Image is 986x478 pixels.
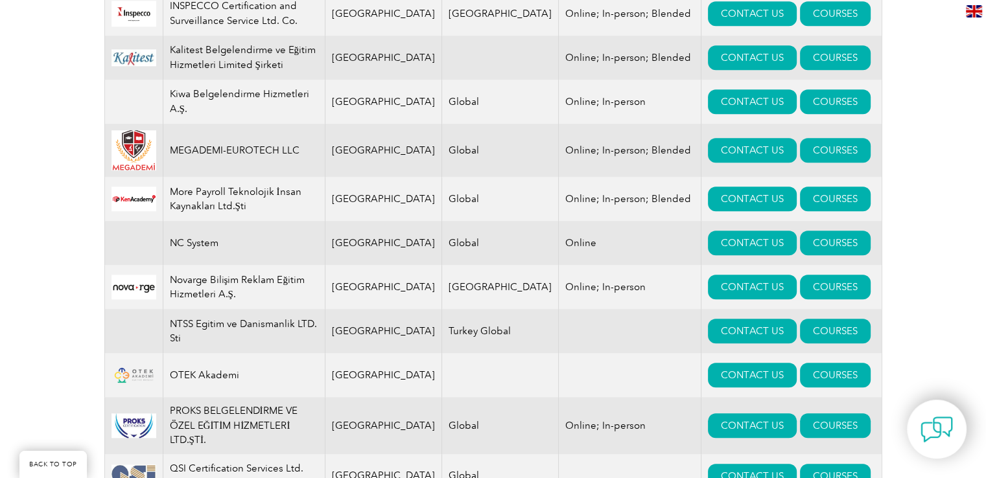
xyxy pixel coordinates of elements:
[442,177,559,221] td: Global
[800,231,871,255] a: COURSES
[112,49,156,66] img: ad0bd99a-310e-ef11-9f89-6045bde6fda5-logo.jpg
[163,309,325,353] td: NTSS Egitim ve Danismanlik LTD. Sti
[112,323,156,339] img: bab05414-4b4d-ea11-a812-000d3a79722d-logo.png
[163,397,325,454] td: PROKS BELGELENDİRME VE ÖZEL EĞİTİM HİZMETLERİ LTD.ŞTİ.
[442,265,559,309] td: [GEOGRAPHIC_DATA]
[163,80,325,124] td: Kiwa Belgelendirme Hizmetleri A.Ş.
[163,177,325,221] td: More Payroll Teknolojik İnsan Kaynakları Ltd.Şti
[112,187,156,211] img: e16a2823-4623-ef11-840a-00224897b20f-logo.png
[708,319,797,343] a: CONTACT US
[800,45,871,70] a: COURSES
[442,80,559,124] td: Global
[163,124,325,177] td: MEGADEMI-EUROTECH LLC
[559,265,701,309] td: Online; In-person
[163,36,325,80] td: Kalitest Belgelendirme ve Eğitim Hizmetleri Limited Şirketi
[559,124,701,177] td: Online; In-person; Blended
[800,275,871,299] a: COURSES
[559,177,701,221] td: Online; In-person; Blended
[112,275,156,299] img: 57350245-2fe8-ed11-8848-002248156329-logo.jpg
[325,309,442,353] td: [GEOGRAPHIC_DATA]
[163,265,325,309] td: Novarge Bilişim Reklam Eğitim Hizmetleri A.Ş.
[112,413,156,438] img: 7fe69a6b-c8e3-ea11-a813-000d3a79722d-logo.jpg
[19,451,87,478] a: BACK TO TOP
[708,413,797,438] a: CONTACT US
[325,36,442,80] td: [GEOGRAPHIC_DATA]
[163,353,325,397] td: OTEK Akademi
[708,1,797,26] a: CONTACT US
[325,265,442,309] td: [GEOGRAPHIC_DATA]
[800,89,871,114] a: COURSES
[708,231,797,255] a: CONTACT US
[325,124,442,177] td: [GEOGRAPHIC_DATA]
[559,36,701,80] td: Online; In-person; Blended
[966,5,982,17] img: en
[800,1,871,26] a: COURSES
[325,80,442,124] td: [GEOGRAPHIC_DATA]
[708,363,797,387] a: CONTACT US
[112,236,156,250] img: 9e55bf80-85bc-ef11-a72f-00224892eff5-logo.png
[708,275,797,299] a: CONTACT US
[325,177,442,221] td: [GEOGRAPHIC_DATA]
[442,221,559,265] td: Global
[112,363,156,387] img: 676db975-d0d1-ef11-a72f-00224892eff5-logo.png
[708,89,797,114] a: CONTACT US
[708,187,797,211] a: CONTACT US
[559,397,701,454] td: Online; In-person
[442,124,559,177] td: Global
[708,45,797,70] a: CONTACT US
[442,397,559,454] td: Global
[163,221,325,265] td: NC System
[112,91,156,113] img: 2fd11573-807e-ea11-a811-000d3ae11abd-logo.jpg
[800,413,871,438] a: COURSES
[442,309,559,353] td: Turkey Global
[800,187,871,211] a: COURSES
[325,221,442,265] td: [GEOGRAPHIC_DATA]
[708,138,797,163] a: CONTACT US
[112,1,156,26] img: e7c6e5fb-486f-eb11-a812-00224815377e-logo.png
[800,138,871,163] a: COURSES
[325,397,442,454] td: [GEOGRAPHIC_DATA]
[559,80,701,124] td: Online; In-person
[112,130,156,170] img: 6f718c37-9d51-ea11-a813-000d3ae11abd-logo.png
[800,319,871,343] a: COURSES
[559,221,701,265] td: Online
[921,413,953,446] img: contact-chat.png
[800,363,871,387] a: COURSES
[325,353,442,397] td: [GEOGRAPHIC_DATA]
